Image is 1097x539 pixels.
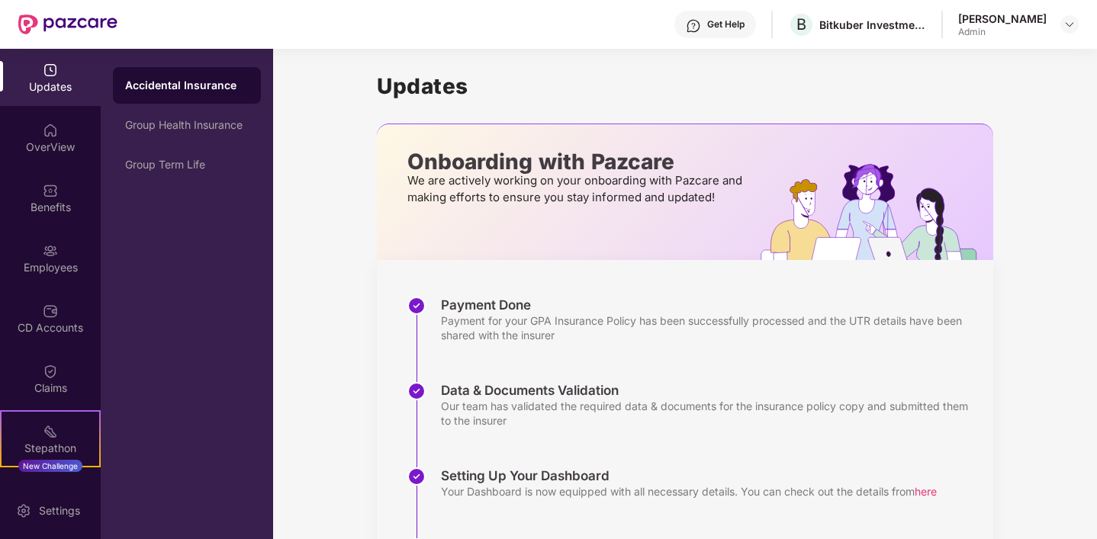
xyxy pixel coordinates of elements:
[2,441,99,456] div: Stepathon
[377,73,993,99] h1: Updates
[407,382,426,400] img: svg+xml;base64,PHN2ZyBpZD0iU3RlcC1Eb25lLTMyeDMyIiB4bWxucz0iaHR0cDovL3d3dy53My5vcmcvMjAwMC9zdmciIH...
[915,485,937,498] span: here
[407,172,747,206] p: We are actively working on your onboarding with Pazcare and making efforts to ensure you stay inf...
[707,18,745,30] div: Get Help
[43,303,58,319] img: svg+xml;base64,PHN2ZyBpZD0iQ0RfQWNjb3VudHMiIGRhdGEtbmFtZT0iQ0QgQWNjb3VudHMiIHhtbG5zPSJodHRwOi8vd3...
[43,364,58,379] img: svg+xml;base64,PHN2ZyBpZD0iQ2xhaW0iIHhtbG5zPSJodHRwOi8vd3d3LnczLm9yZy8yMDAwL3N2ZyIgd2lkdGg9IjIwIi...
[1063,18,1076,30] img: svg+xml;base64,PHN2ZyBpZD0iRHJvcGRvd24tMzJ4MzIiIHhtbG5zPSJodHRwOi8vd3d3LnczLm9yZy8yMDAwL3N2ZyIgd2...
[441,399,978,428] div: Our team has validated the required data & documents for the insurance policy copy and submitted ...
[441,297,978,313] div: Payment Done
[34,503,85,518] div: Settings
[43,123,58,138] img: svg+xml;base64,PHN2ZyBpZD0iSG9tZSIgeG1sbnM9Imh0dHA6Ly93d3cudzMub3JnLzIwMDAvc3ZnIiB3aWR0aD0iMjAiIG...
[16,503,31,518] img: svg+xml;base64,PHN2ZyBpZD0iU2V0dGluZy0yMHgyMCIgeG1sbnM9Imh0dHA6Ly93d3cudzMub3JnLzIwMDAvc3ZnIiB3aW...
[43,243,58,258] img: svg+xml;base64,PHN2ZyBpZD0iRW1wbG95ZWVzIiB4bWxucz0iaHR0cDovL3d3dy53My5vcmcvMjAwMC9zdmciIHdpZHRoPS...
[819,18,926,32] div: Bitkuber Investments Pvt Limited
[407,155,747,168] p: Onboarding with Pazcare
[125,78,249,93] div: Accidental Insurance
[407,297,426,315] img: svg+xml;base64,PHN2ZyBpZD0iU3RlcC1Eb25lLTMyeDMyIiB4bWxucz0iaHR0cDovL3d3dy53My5vcmcvMjAwMC9zdmciIH...
[18,14,117,34] img: New Pazcare Logo
[18,460,82,472] div: New Challenge
[125,159,249,171] div: Group Term Life
[796,15,806,34] span: B
[441,382,978,399] div: Data & Documents Validation
[407,467,426,486] img: svg+xml;base64,PHN2ZyBpZD0iU3RlcC1Eb25lLTMyeDMyIiB4bWxucz0iaHR0cDovL3d3dy53My5vcmcvMjAwMC9zdmciIH...
[43,424,58,439] img: svg+xml;base64,PHN2ZyB4bWxucz0iaHR0cDovL3d3dy53My5vcmcvMjAwMC9zdmciIHdpZHRoPSIyMSIgaGVpZ2h0PSIyMC...
[441,484,937,499] div: Your Dashboard is now equipped with all necessary details. You can check out the details from
[958,26,1047,38] div: Admin
[125,119,249,131] div: Group Health Insurance
[958,11,1047,26] div: [PERSON_NAME]
[43,63,58,78] img: svg+xml;base64,PHN2ZyBpZD0iVXBkYXRlZCIgeG1sbnM9Imh0dHA6Ly93d3cudzMub3JnLzIwMDAvc3ZnIiB3aWR0aD0iMj...
[43,183,58,198] img: svg+xml;base64,PHN2ZyBpZD0iQmVuZWZpdHMiIHhtbG5zPSJodHRwOi8vd3d3LnczLm9yZy8yMDAwL3N2ZyIgd2lkdGg9Ij...
[441,313,978,342] div: Payment for your GPA Insurance Policy has been successfully processed and the UTR details have be...
[441,467,937,484] div: Setting Up Your Dashboard
[761,164,993,260] img: hrOnboarding
[686,18,701,34] img: svg+xml;base64,PHN2ZyBpZD0iSGVscC0zMngzMiIgeG1sbnM9Imh0dHA6Ly93d3cudzMub3JnLzIwMDAvc3ZnIiB3aWR0aD...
